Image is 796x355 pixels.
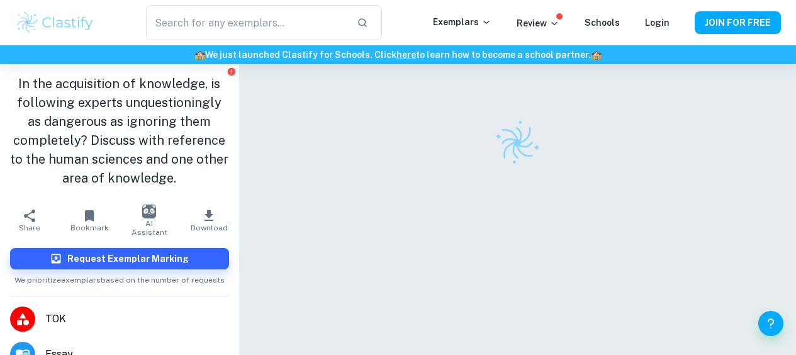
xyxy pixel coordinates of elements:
[179,203,239,238] button: Download
[396,50,416,60] a: here
[19,223,40,232] span: Share
[227,67,237,76] button: Report issue
[194,50,205,60] span: 🏫
[645,18,670,28] a: Login
[14,269,225,286] span: We prioritize exemplars based on the number of requests
[10,74,229,188] h1: In the acquisition of knowledge, is following experts unquestioningly as dangerous as ignoring th...
[127,219,172,237] span: AI Assistant
[120,203,179,238] button: AI Assistant
[45,312,229,327] span: TOK
[67,252,189,266] h6: Request Exemplar Marking
[585,18,620,28] a: Schools
[758,311,783,336] button: Help and Feedback
[70,223,109,232] span: Bookmark
[433,15,491,29] p: Exemplars
[15,10,95,35] img: Clastify logo
[10,248,229,269] button: Request Exemplar Marking
[142,205,156,218] img: AI Assistant
[517,16,559,30] p: Review
[191,223,228,232] span: Download
[591,50,602,60] span: 🏫
[146,5,347,40] input: Search for any exemplars...
[3,48,793,62] h6: We just launched Clastify for Schools. Click to learn how to become a school partner.
[695,11,781,34] button: JOIN FOR FREE
[60,203,120,238] button: Bookmark
[487,112,548,173] img: Clastify logo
